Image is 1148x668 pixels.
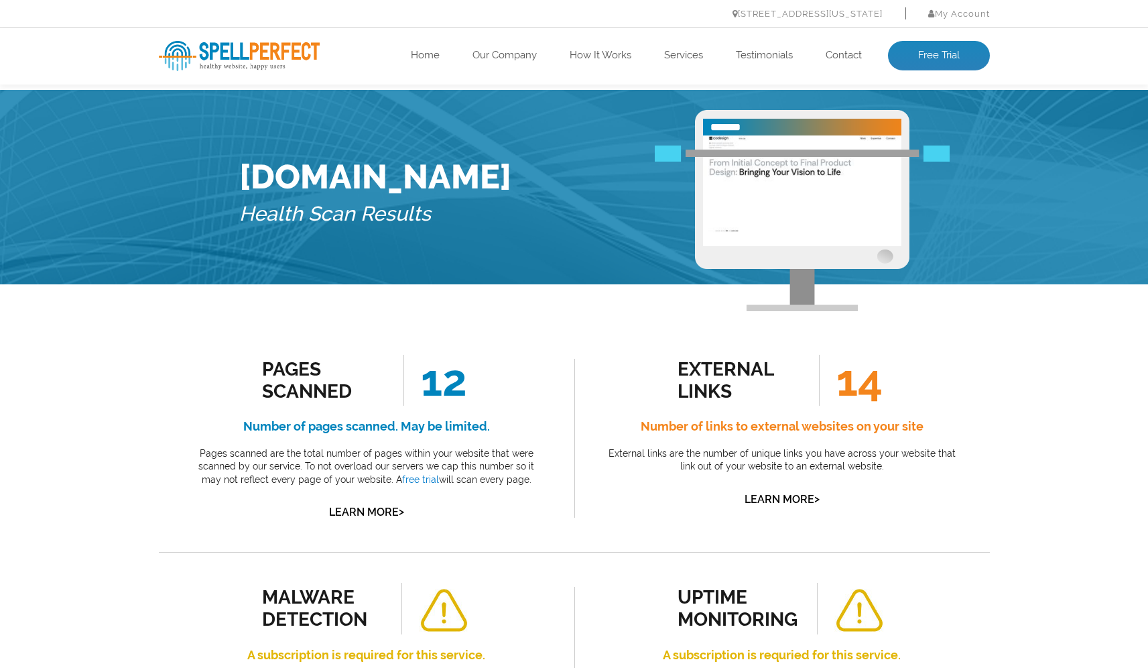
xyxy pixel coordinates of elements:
[403,355,467,406] span: 12
[678,586,799,630] div: uptime monitoring
[189,645,544,666] h4: A subscription is required for this service.
[834,589,884,632] img: alert
[189,447,544,487] p: Pages scanned are the total number of pages within your website that were scanned by our service....
[402,474,439,485] a: free trial
[745,493,820,506] a: Learn More>
[703,135,901,246] img: Free Website Analysis
[695,110,909,311] img: Free Webiste Analysis
[604,645,960,666] h4: A subscription is requried for this service.
[399,502,404,521] span: >
[419,589,468,632] img: alert
[655,146,950,162] img: Free Webiste Analysis
[329,506,404,518] a: Learn More>
[189,416,544,437] h4: Number of pages scanned. May be limited.
[814,490,820,508] span: >
[604,447,960,474] p: External links are the number of unique links you have across your website that link out of your ...
[262,358,383,402] div: Pages Scanned
[678,358,799,402] div: external links
[819,355,883,406] span: 14
[239,197,511,232] h5: Health Scan Results
[262,586,383,630] div: malware detection
[604,416,960,437] h4: Number of links to external websites on your site
[239,157,511,197] h1: [DOMAIN_NAME]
